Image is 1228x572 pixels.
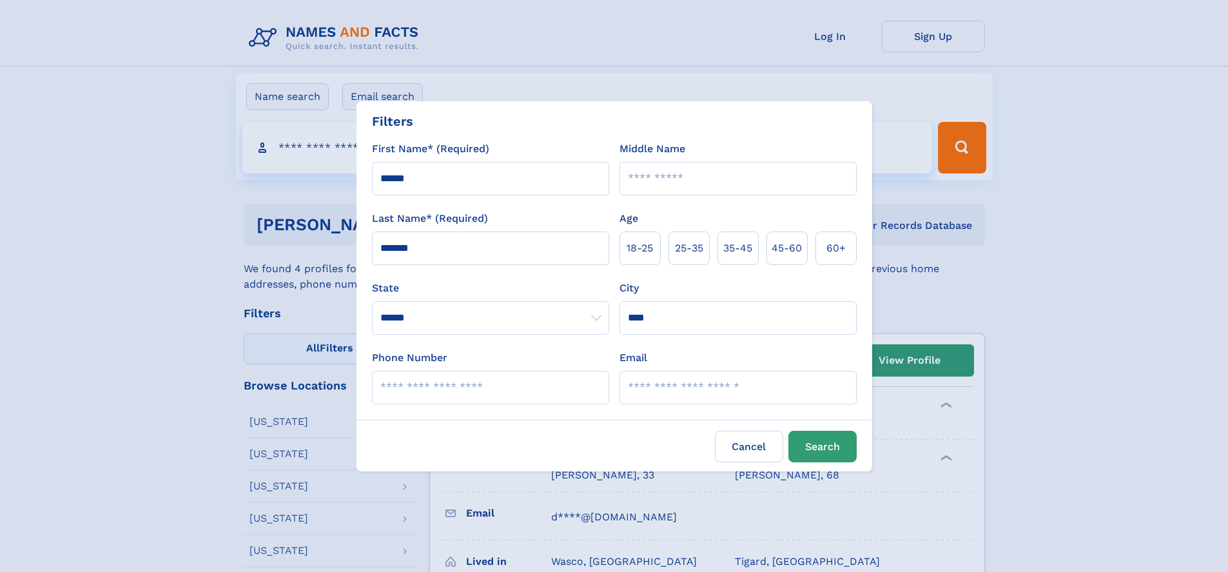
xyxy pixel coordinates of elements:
[723,241,752,256] span: 35‑45
[619,350,647,366] label: Email
[372,281,609,296] label: State
[788,431,857,462] button: Search
[619,141,685,157] label: Middle Name
[772,241,802,256] span: 45‑60
[627,241,653,256] span: 18‑25
[619,281,639,296] label: City
[675,241,703,256] span: 25‑35
[372,211,488,226] label: Last Name* (Required)
[372,350,447,366] label: Phone Number
[372,141,489,157] label: First Name* (Required)
[619,211,638,226] label: Age
[372,112,413,131] div: Filters
[715,431,783,462] label: Cancel
[826,241,846,256] span: 60+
